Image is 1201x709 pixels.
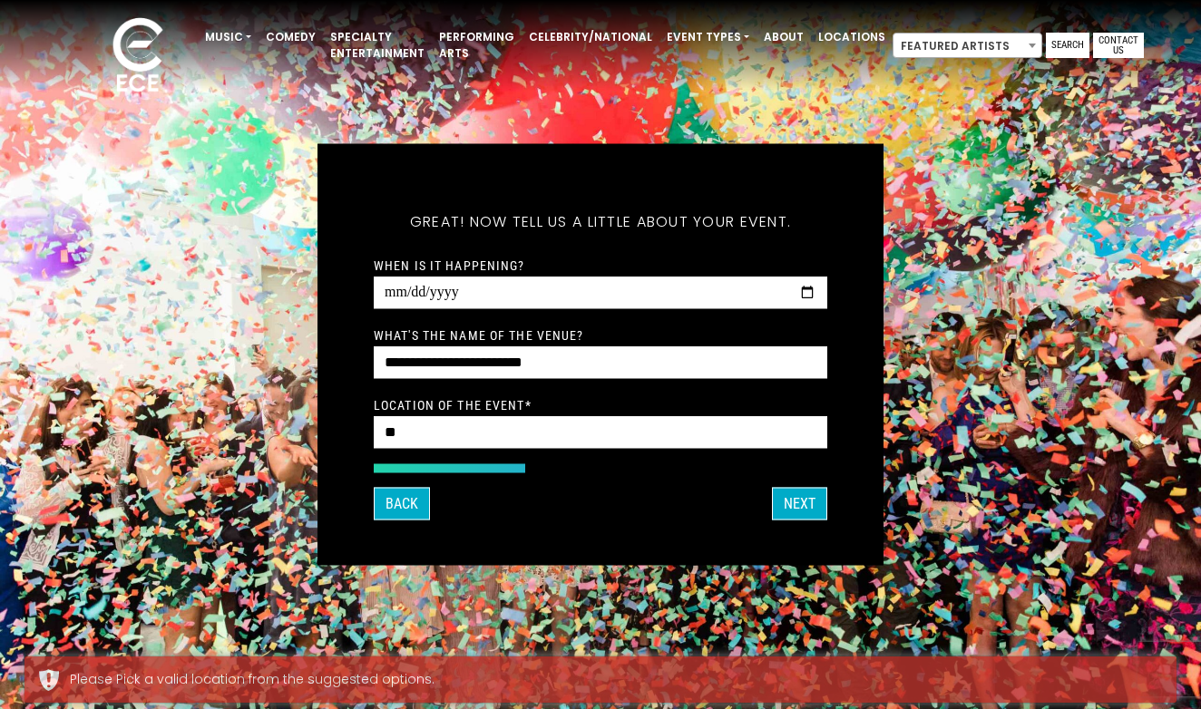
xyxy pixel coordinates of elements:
[1093,33,1144,58] a: Contact Us
[432,22,522,69] a: Performing Arts
[659,22,757,53] a: Event Types
[772,488,827,520] button: Next
[93,13,183,101] img: ece_new_logo_whitev2-1.png
[893,33,1042,58] span: Featured Artists
[374,257,525,274] label: When is it happening?
[70,670,1162,689] div: Please Pick a valid location from the suggested options.
[1046,33,1089,58] a: Search
[374,189,827,255] h5: Great! Now tell us a little about your event.
[522,22,659,53] a: Celebrity/National
[757,22,811,53] a: About
[374,327,583,344] label: What's the name of the venue?
[198,22,259,53] a: Music
[374,488,430,520] button: Back
[323,22,432,69] a: Specialty Entertainment
[259,22,323,53] a: Comedy
[811,22,893,53] a: Locations
[893,34,1041,59] span: Featured Artists
[374,397,532,413] label: Location of the event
